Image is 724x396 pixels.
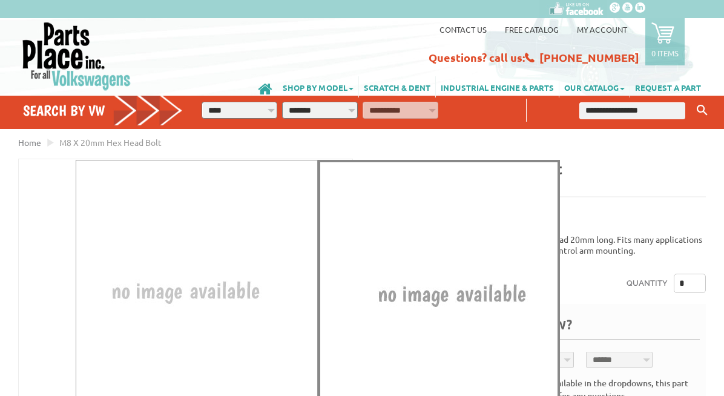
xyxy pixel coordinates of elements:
[278,76,358,97] a: SHOP BY MODEL
[505,24,559,35] a: Free Catalog
[436,76,559,97] a: INDUSTRIAL ENGINE & PARTS
[693,101,711,120] button: Keyword Search
[21,21,132,91] img: Parts Place Inc!
[23,102,183,119] h4: Search by VW
[59,137,162,148] span: M8 x 20mm Hex Head Bolt
[577,24,627,35] a: My Account
[439,24,487,35] a: Contact us
[559,76,630,97] a: OUR CATALOG
[18,137,41,148] a: Home
[651,48,679,58] p: 0 items
[645,18,685,65] a: 0 items
[627,274,668,293] label: Quantity
[359,76,435,97] a: SCRATCH & DENT
[630,76,706,97] a: REQUEST A PART
[371,159,562,178] b: M8 x 20mm Hex Head Bolt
